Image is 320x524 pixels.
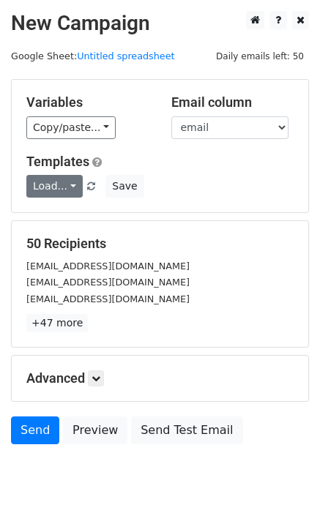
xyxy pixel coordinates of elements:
h5: Email column [171,94,294,111]
a: Send Test Email [131,416,242,444]
a: Templates [26,154,89,169]
small: Google Sheet: [11,50,175,61]
h5: 50 Recipients [26,236,294,252]
a: Send [11,416,59,444]
small: [EMAIL_ADDRESS][DOMAIN_NAME] [26,277,190,288]
a: +47 more [26,314,88,332]
span: Daily emails left: 50 [211,48,309,64]
button: Save [105,175,144,198]
iframe: Chat Widget [247,454,320,524]
a: Copy/paste... [26,116,116,139]
a: Daily emails left: 50 [211,50,309,61]
a: Load... [26,175,83,198]
small: [EMAIL_ADDRESS][DOMAIN_NAME] [26,261,190,272]
a: Preview [63,416,127,444]
h5: Advanced [26,370,294,386]
h5: Variables [26,94,149,111]
a: Untitled spreadsheet [77,50,174,61]
small: [EMAIL_ADDRESS][DOMAIN_NAME] [26,293,190,304]
h2: New Campaign [11,11,309,36]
